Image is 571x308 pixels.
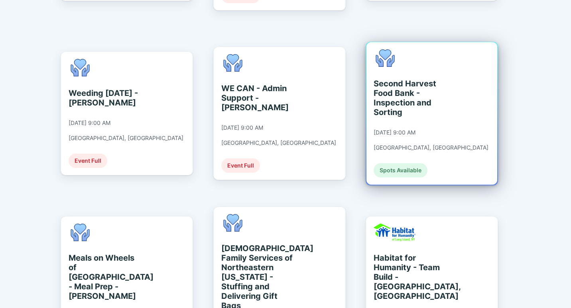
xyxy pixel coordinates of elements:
[221,124,263,131] div: [DATE] 9:00 AM
[221,84,294,112] div: WE CAN - Admin Support - [PERSON_NAME]
[374,144,488,151] div: [GEOGRAPHIC_DATA], [GEOGRAPHIC_DATA]
[374,129,415,136] div: [DATE] 9:00 AM
[221,158,260,173] div: Event Full
[374,163,427,177] div: Spots Available
[374,253,447,301] div: Habitat for Humanity - Team Build - [GEOGRAPHIC_DATA], [GEOGRAPHIC_DATA]
[374,79,447,117] div: Second Harvest Food Bank - Inspection and Sorting
[221,139,336,146] div: [GEOGRAPHIC_DATA], [GEOGRAPHIC_DATA]
[69,119,110,127] div: [DATE] 9:00 AM
[69,154,107,168] div: Event Full
[69,135,183,142] div: [GEOGRAPHIC_DATA], [GEOGRAPHIC_DATA]
[69,253,142,301] div: Meals on Wheels of [GEOGRAPHIC_DATA] - Meal Prep - [PERSON_NAME]
[69,88,142,107] div: Weeding [DATE] - [PERSON_NAME]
